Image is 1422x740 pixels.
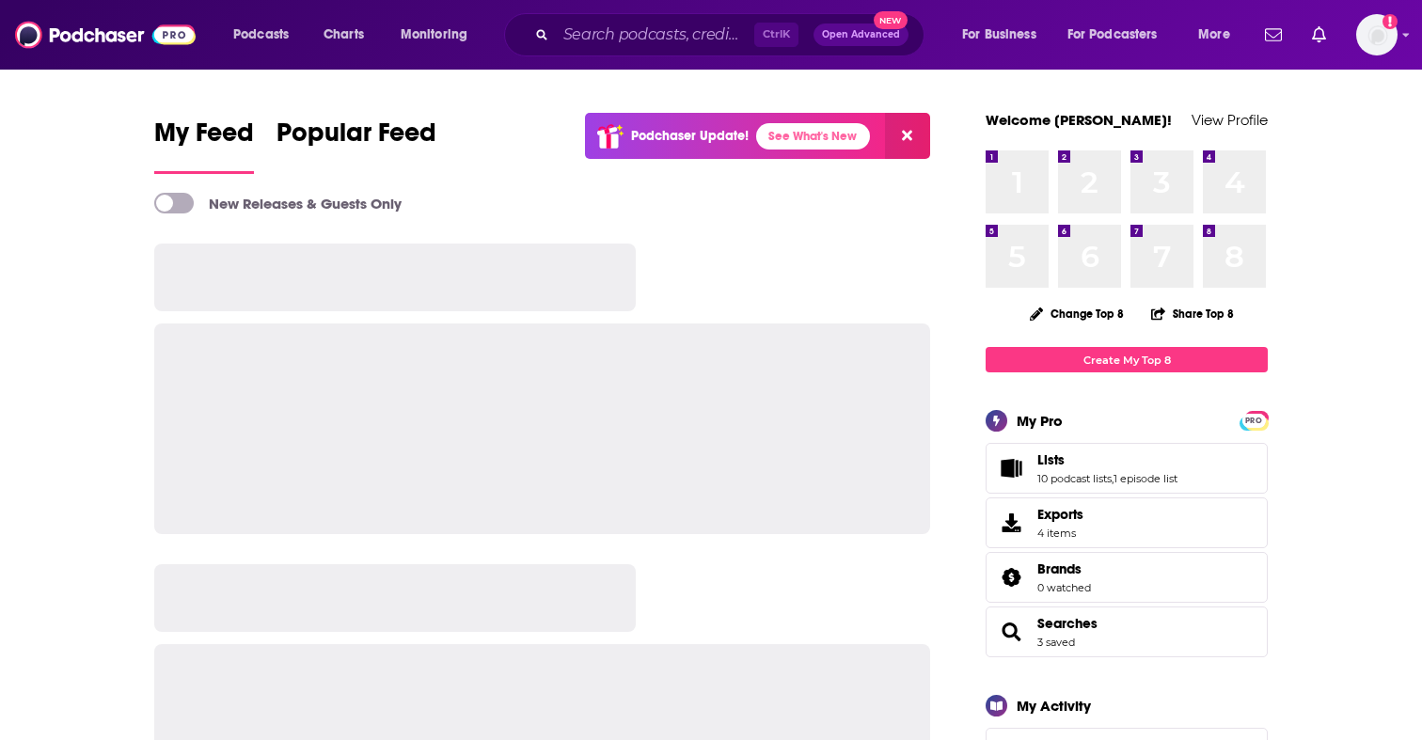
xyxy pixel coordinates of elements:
button: open menu [1185,20,1254,50]
a: Exports [986,497,1268,548]
span: More [1198,22,1230,48]
span: , [1112,472,1114,485]
img: User Profile [1356,14,1398,55]
p: Podchaser Update! [631,128,749,144]
span: Podcasts [233,22,289,48]
a: Brands [1037,560,1091,577]
span: Open Advanced [822,30,900,39]
button: Show profile menu [1356,14,1398,55]
span: Brands [1037,560,1082,577]
span: Exports [992,510,1030,536]
a: New Releases & Guests Only [154,193,402,213]
a: 0 watched [1037,581,1091,594]
span: Monitoring [401,22,467,48]
button: open menu [949,20,1060,50]
a: 3 saved [1037,636,1075,649]
span: 4 items [1037,527,1083,540]
span: Brands [986,552,1268,603]
div: My Activity [1017,697,1091,715]
a: PRO [1242,413,1265,427]
a: My Feed [154,117,254,174]
a: View Profile [1192,111,1268,129]
span: Ctrl K [754,23,798,47]
a: Popular Feed [276,117,436,174]
button: Open AdvancedNew [814,24,908,46]
span: Searches [986,606,1268,657]
button: Change Top 8 [1019,302,1135,325]
div: Search podcasts, credits, & more... [522,13,942,56]
a: Charts [311,20,375,50]
button: open menu [220,20,313,50]
span: My Feed [154,117,254,160]
a: Show notifications dropdown [1257,19,1289,51]
span: New [874,11,908,29]
a: Searches [992,619,1030,645]
span: Charts [324,22,364,48]
div: My Pro [1017,412,1063,430]
button: Share Top 8 [1150,295,1235,332]
a: See What's New [756,123,870,150]
span: PRO [1242,414,1265,428]
img: Podchaser - Follow, Share and Rate Podcasts [15,17,196,53]
button: open menu [1055,20,1185,50]
input: Search podcasts, credits, & more... [556,20,754,50]
span: Popular Feed [276,117,436,160]
a: Lists [992,455,1030,481]
span: Lists [1037,451,1065,468]
svg: Add a profile image [1382,14,1398,29]
a: Show notifications dropdown [1304,19,1334,51]
a: 10 podcast lists [1037,472,1112,485]
a: Brands [992,564,1030,590]
a: 1 episode list [1114,472,1177,485]
a: Lists [1037,451,1177,468]
button: open menu [387,20,492,50]
span: For Podcasters [1067,22,1158,48]
span: Logged in as mindyn [1356,14,1398,55]
span: Exports [1037,506,1083,523]
a: Welcome [PERSON_NAME]! [986,111,1172,129]
a: Searches [1037,615,1098,632]
a: Create My Top 8 [986,347,1268,372]
span: Lists [986,443,1268,494]
span: For Business [962,22,1036,48]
